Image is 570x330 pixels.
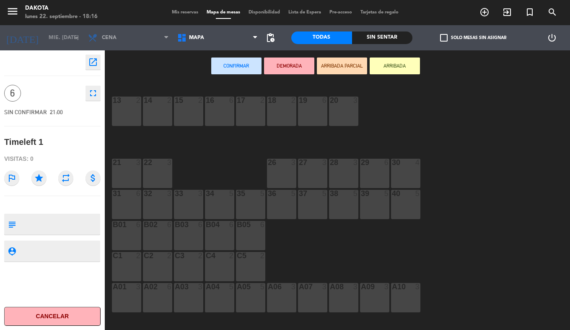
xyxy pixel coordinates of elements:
[167,159,172,166] div: 3
[284,10,325,15] span: Lista de Espera
[361,159,361,166] div: 29
[322,190,327,197] div: 5
[167,190,172,197] div: 3
[547,7,557,17] i: search
[229,190,234,197] div: 5
[136,221,141,228] div: 6
[202,10,244,15] span: Mapa de mesas
[352,31,413,44] div: Sin sentar
[392,159,392,166] div: 30
[361,283,361,291] div: A09
[330,283,330,291] div: A08
[31,170,47,186] i: star
[167,221,172,228] div: 6
[361,190,361,197] div: 39
[229,252,234,259] div: 2
[384,190,389,197] div: 5
[4,109,47,115] span: SIN CONFIRMAR
[547,33,557,43] i: power_settings_new
[6,5,19,18] i: menu
[353,97,358,104] div: 3
[85,86,101,101] button: fullscreen
[198,252,203,259] div: 2
[167,252,172,259] div: 2
[189,35,204,41] span: Mapa
[502,7,512,17] i: exit_to_app
[229,97,234,104] div: 6
[353,159,358,166] div: 3
[7,220,16,229] i: subject
[198,283,203,291] div: 3
[384,159,389,166] div: 6
[265,33,275,43] span: pending_actions
[229,283,234,291] div: 5
[415,159,420,166] div: 4
[198,97,203,104] div: 2
[260,283,265,291] div: 5
[291,283,296,291] div: 3
[88,57,98,67] i: open_in_new
[50,109,63,115] span: 21:00
[330,190,330,197] div: 38
[440,34,448,42] span: check_box_outline_blank
[4,307,101,326] button: Cancelar
[322,159,327,166] div: 3
[102,35,117,41] span: Cena
[88,88,98,98] i: fullscreen
[415,190,420,197] div: 5
[7,246,16,256] i: person_pin
[168,10,202,15] span: Mis reservas
[392,190,392,197] div: 40
[25,4,98,13] div: Dakota
[229,221,234,228] div: 6
[4,152,101,166] div: Visitas: 0
[291,31,352,44] div: Todas
[291,159,296,166] div: 3
[353,190,358,197] div: 5
[72,33,82,43] i: arrow_drop_down
[4,85,21,102] span: 6
[85,55,101,70] button: open_in_new
[415,283,420,291] div: 3
[244,10,284,15] span: Disponibilidad
[6,5,19,21] button: menu
[136,252,141,259] div: 2
[291,97,296,104] div: 2
[136,97,141,104] div: 2
[25,13,98,21] div: lunes 22. septiembre - 18:16
[167,97,172,104] div: 2
[370,58,420,74] button: ARRIBADA
[260,190,265,197] div: 5
[136,190,141,197] div: 6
